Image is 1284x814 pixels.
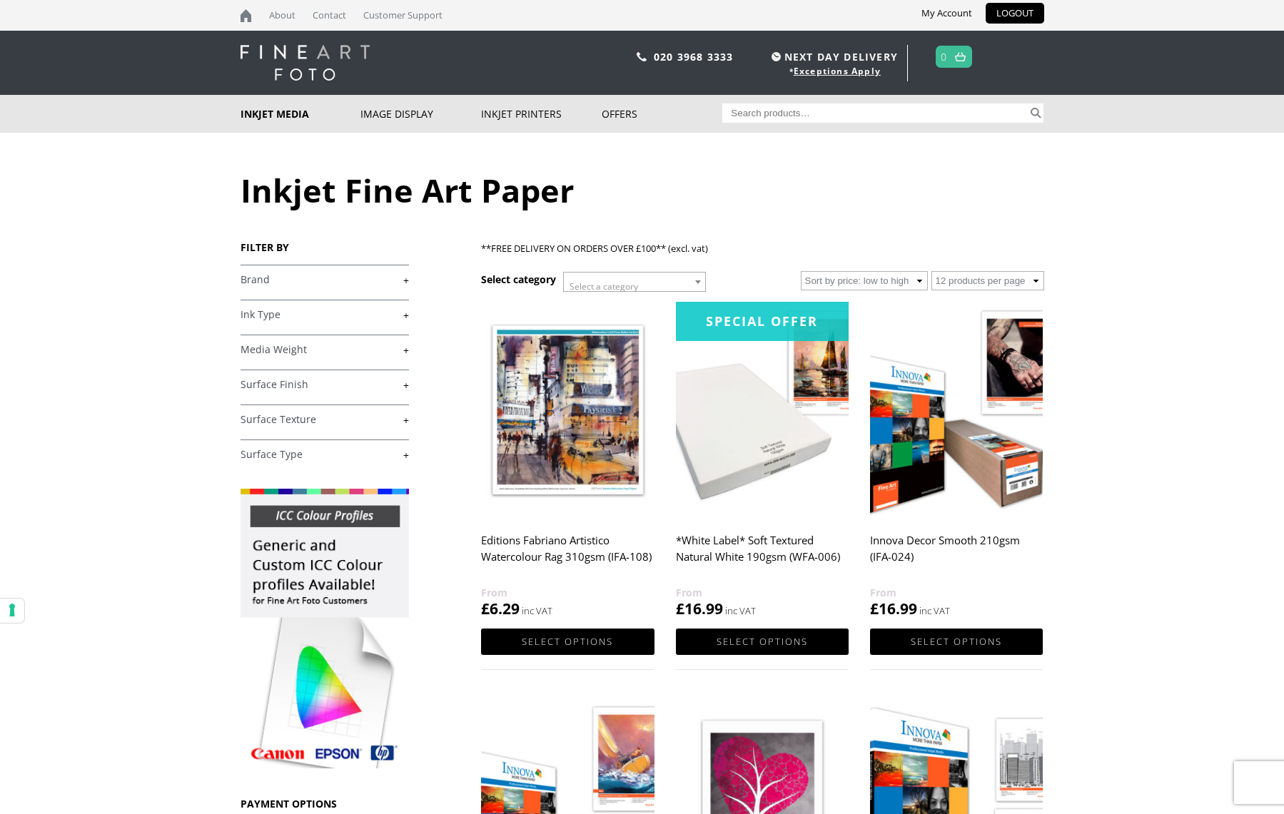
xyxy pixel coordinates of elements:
[870,599,917,619] bdi: 16.99
[570,280,638,292] span: Select a category
[654,50,734,63] a: 020 3968 3333
[241,439,409,468] h4: Surface Type
[360,95,481,133] a: Image Display
[801,271,928,290] select: Shop order
[602,95,722,133] a: Offers
[241,240,409,254] h3: FILTER BY
[772,52,781,61] img: time.svg
[241,797,409,810] h3: PAYMENT OPTIONS
[637,52,647,61] img: phone.svg
[676,302,849,619] a: Special Offer*White Label* Soft Textured Natural White 190gsm (WFA-006) £16.99
[481,240,1043,257] p: **FREE DELIVERY ON ORDERS OVER £100** (excl. vat)
[241,168,1044,212] h1: Inkjet Fine Art Paper
[241,45,370,81] img: logo-white.svg
[481,273,556,286] h3: Select category
[241,413,409,427] a: +
[241,489,409,768] img: promo
[1028,103,1044,123] button: Search
[481,527,654,584] h2: Editions Fabriano Artistico Watercolour Rag 310gsm (IFA-108)
[955,52,966,61] img: basket.svg
[481,599,520,619] bdi: 6.29
[241,370,409,398] h4: Surface Finish
[481,302,654,619] a: Editions Fabriano Artistico Watercolour Rag 310gsm (IFA-108) £6.29
[986,3,1044,24] a: LOGOUT
[676,527,849,584] h2: *White Label* Soft Textured Natural White 190gsm (WFA-006)
[676,599,684,619] span: £
[241,378,409,392] a: +
[481,302,654,518] img: Editions Fabriano Artistico Watercolour Rag 310gsm (IFA-108)
[241,335,409,363] h4: Media Weight
[676,302,849,341] div: Special Offer
[676,302,849,518] img: *White Label* Soft Textured Natural White 190gsm (WFA-006)
[241,95,361,133] a: Inkjet Media
[870,629,1043,655] a: Select options for “Innova Decor Smooth 210gsm (IFA-024)”
[241,265,409,293] h4: Brand
[241,300,409,328] h4: Ink Type
[768,49,898,65] span: NEXT DAY DELIVERY
[241,308,409,322] a: +
[676,629,849,655] a: Select options for “*White Label* Soft Textured Natural White 190gsm (WFA-006)”
[911,3,983,24] a: My Account
[241,405,409,433] h4: Surface Texture
[870,302,1043,619] a: Innova Decor Smooth 210gsm (IFA-024) £16.99
[241,343,409,357] a: +
[481,599,490,619] span: £
[241,273,409,287] a: +
[241,448,409,462] a: +
[481,95,602,133] a: Inkjet Printers
[941,46,947,67] a: 0
[794,65,881,77] a: Exceptions Apply
[870,527,1043,584] h2: Innova Decor Smooth 210gsm (IFA-024)
[481,629,654,655] a: Select options for “Editions Fabriano Artistico Watercolour Rag 310gsm (IFA-108)”
[722,103,1028,123] input: Search products…
[676,599,723,619] bdi: 16.99
[870,302,1043,518] img: Innova Decor Smooth 210gsm (IFA-024)
[870,599,879,619] span: £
